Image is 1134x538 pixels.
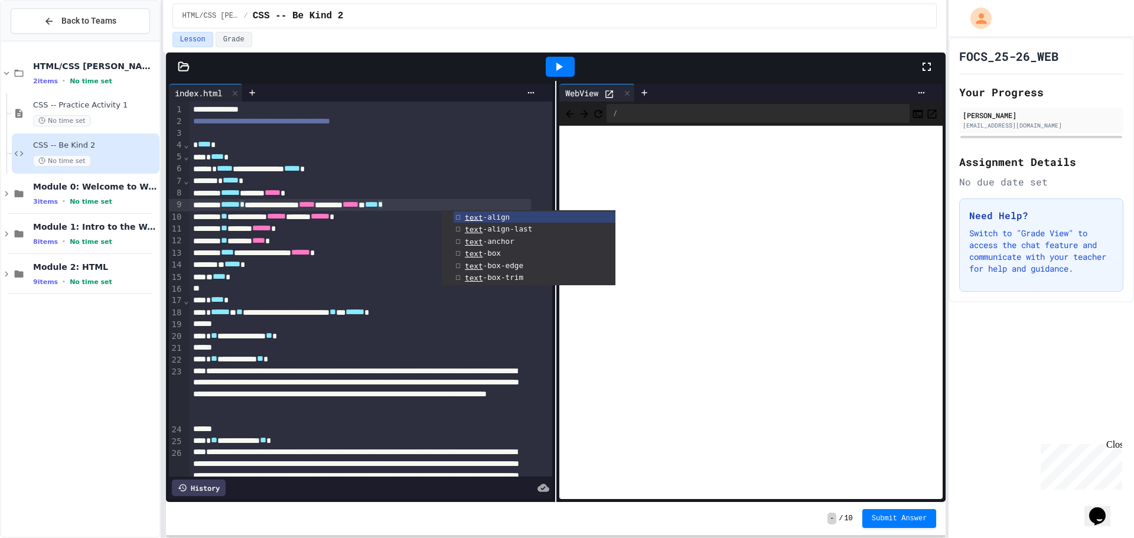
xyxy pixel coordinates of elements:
[216,32,252,47] button: Grade
[465,213,510,221] span: -align
[169,223,184,235] div: 11
[465,261,523,270] span: -box-edge
[169,272,184,283] div: 15
[465,213,483,221] span: text
[169,259,184,271] div: 14
[926,106,938,120] button: Open in new tab
[1084,491,1122,526] iframe: chat widget
[559,84,635,102] div: WebView
[963,110,1120,120] div: [PERSON_NAME]
[169,295,184,307] div: 17
[169,424,184,436] div: 24
[1036,439,1122,490] iframe: chat widget
[862,509,937,528] button: Submit Answer
[169,247,184,259] div: 13
[63,76,65,86] span: •
[169,104,184,116] div: 1
[169,175,184,187] div: 7
[169,343,184,354] div: 21
[465,273,483,282] span: text
[70,278,112,286] span: No time set
[183,176,189,185] span: Fold line
[61,15,116,27] span: Back to Teams
[183,296,189,305] span: Fold line
[33,181,157,192] span: Module 0: Welcome to Web Development
[33,262,157,272] span: Module 2: HTML
[465,224,532,233] span: -align-last
[70,77,112,85] span: No time set
[442,210,615,285] ul: Completions
[169,87,228,99] div: index.html
[169,283,184,295] div: 16
[559,87,604,99] div: WebView
[169,151,184,163] div: 5
[70,198,112,206] span: No time set
[172,480,226,496] div: History
[244,11,248,21] span: /
[70,238,112,246] span: No time set
[63,197,65,206] span: •
[169,139,184,151] div: 4
[169,211,184,223] div: 10
[959,84,1123,100] h2: Your Progress
[169,331,184,343] div: 20
[169,163,184,175] div: 6
[844,514,852,523] span: 10
[33,155,91,167] span: No time set
[958,5,995,32] div: My Account
[564,106,576,120] span: Back
[63,237,65,246] span: •
[169,128,184,139] div: 3
[33,198,58,206] span: 3 items
[183,152,189,161] span: Fold line
[465,262,483,270] span: text
[11,8,150,34] button: Back to Teams
[63,277,65,286] span: •
[33,61,157,71] span: HTML/CSS [PERSON_NAME]
[465,225,483,234] span: text
[183,11,239,21] span: HTML/CSS Campbell
[465,237,483,246] span: text
[963,121,1120,130] div: [EMAIL_ADDRESS][DOMAIN_NAME]
[183,140,189,149] span: Fold line
[592,106,604,120] button: Refresh
[169,307,184,319] div: 18
[839,514,843,523] span: /
[969,208,1113,223] h3: Need Help?
[33,278,58,286] span: 9 items
[169,354,184,366] div: 22
[959,154,1123,170] h2: Assignment Details
[465,249,483,258] span: text
[253,9,344,23] span: CSS -- Be Kind 2
[465,273,523,282] span: -box-trim
[169,235,184,247] div: 12
[169,84,243,102] div: index.html
[169,187,184,199] div: 8
[169,436,184,448] div: 25
[33,77,58,85] span: 2 items
[559,126,943,500] iframe: Web Preview
[33,100,157,110] span: CSS -- Practice Activity 1
[912,106,924,120] button: Console
[169,199,184,211] div: 9
[578,106,590,120] span: Forward
[169,366,184,424] div: 23
[33,115,91,126] span: No time set
[33,141,157,151] span: CSS -- Be Kind 2
[959,175,1123,189] div: No due date set
[969,227,1113,275] p: Switch to "Grade View" to access the chat feature and communicate with your teacher for help and ...
[827,513,836,524] span: -
[33,238,58,246] span: 8 items
[33,221,157,232] span: Module 1: Intro to the Web
[959,48,1058,64] h1: FOCS_25-26_WEB
[465,237,514,246] span: -anchor
[5,5,82,75] div: Chat with us now!Close
[172,32,213,47] button: Lesson
[607,104,910,123] div: /
[872,514,927,523] span: Submit Answer
[169,319,184,331] div: 19
[465,249,501,257] span: -box
[169,116,184,128] div: 2
[169,448,184,517] div: 26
